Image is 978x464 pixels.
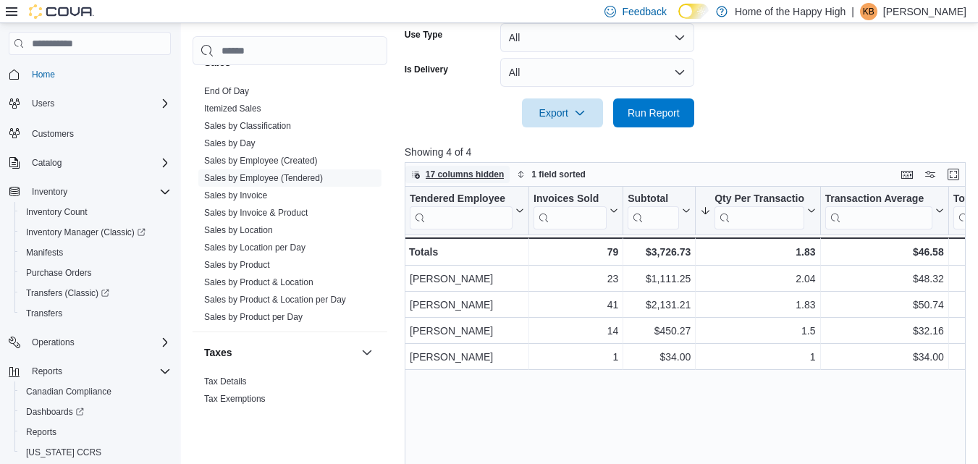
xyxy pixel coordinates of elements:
button: 17 columns hidden [405,166,510,183]
button: Transaction Average [825,193,943,229]
div: Subtotal [628,193,679,229]
span: Reports [26,363,171,380]
button: Subtotal [628,193,691,229]
div: Totals [409,243,524,261]
span: Home [26,65,171,83]
p: | [851,3,854,20]
span: Transfers [20,305,171,322]
div: 2.04 [700,270,815,287]
span: Sales by Classification [204,120,291,132]
span: Inventory Count [26,206,88,218]
a: [US_STATE] CCRS [20,444,107,461]
button: Invoices Sold [534,193,618,229]
button: Manifests [14,242,177,263]
span: Transfers [26,308,62,319]
div: Katelynd Bartelen [860,3,877,20]
div: 1 [700,348,815,366]
button: Keyboard shortcuts [898,166,916,183]
span: Tax Exemptions [204,393,266,405]
span: Run Report [628,106,680,120]
button: Catalog [3,153,177,173]
div: $450.27 [628,322,691,339]
button: Canadian Compliance [14,381,177,402]
label: Is Delivery [405,64,448,75]
a: Home [26,66,61,83]
div: 1.5 [700,322,815,339]
a: Inventory Manager (Classic) [14,222,177,242]
div: Sales [193,83,387,332]
a: Sales by Product [204,260,270,270]
label: Use Type [405,29,442,41]
span: Feedback [622,4,666,19]
span: Manifests [26,247,63,258]
span: Export [531,98,594,127]
span: Canadian Compliance [26,386,111,397]
a: Dashboards [20,403,90,421]
button: 1 field sorted [511,166,591,183]
span: End Of Day [204,85,249,97]
a: Inventory Count [20,203,93,221]
span: Itemized Sales [204,103,261,114]
div: 14 [534,322,618,339]
button: Taxes [204,345,355,360]
span: KB [863,3,874,20]
span: Sales by Product & Location per Day [204,294,346,305]
span: Transfers (Classic) [26,287,109,299]
a: Tax Details [204,376,247,387]
div: [PERSON_NAME] [410,270,524,287]
span: Reports [32,366,62,377]
a: Sales by Invoice & Product [204,208,308,218]
div: Qty Per Transaction [714,193,804,229]
button: Display options [922,166,939,183]
a: Dashboards [14,402,177,422]
div: $2,131.21 [628,296,691,313]
div: [PERSON_NAME] [410,322,524,339]
a: Sales by Product & Location [204,277,313,287]
span: Inventory Count [20,203,171,221]
button: Reports [26,363,68,380]
span: Inventory Manager (Classic) [26,227,146,238]
a: Inventory Manager (Classic) [20,224,151,241]
img: Cova [29,4,94,19]
span: Washington CCRS [20,444,171,461]
button: Enter fullscreen [945,166,962,183]
span: Transfers (Classic) [20,284,171,302]
button: Users [3,93,177,114]
button: Catalog [26,154,67,172]
span: Sales by Location [204,224,273,236]
a: End Of Day [204,86,249,96]
span: Reports [26,426,56,438]
a: Tax Exemptions [204,394,266,404]
div: [PERSON_NAME] [410,348,524,366]
span: Inventory [32,186,67,198]
span: Manifests [20,244,171,261]
button: Tendered Employee [410,193,524,229]
span: Purchase Orders [20,264,171,282]
span: Sales by Location per Day [204,242,305,253]
button: Run Report [613,98,694,127]
span: Catalog [26,154,171,172]
div: [PERSON_NAME] [410,296,524,313]
div: $48.32 [825,270,943,287]
div: Invoices Sold [534,193,607,206]
div: $46.58 [825,243,943,261]
span: 1 field sorted [531,169,586,180]
div: 23 [534,270,618,287]
button: Users [26,95,60,112]
span: Sales by Invoice [204,190,267,201]
button: Qty Per Transaction [700,193,815,229]
span: [US_STATE] CCRS [26,447,101,458]
p: Home of the Happy High [735,3,846,20]
span: Sales by Employee (Created) [204,155,318,166]
a: Purchase Orders [20,264,98,282]
span: Customers [26,124,171,142]
div: Subtotal [628,193,679,206]
span: Dashboards [20,403,171,421]
div: $34.00 [628,348,691,366]
div: Taxes [193,373,387,413]
a: Sales by Product & Location per Day [204,295,346,305]
button: Inventory [26,183,73,201]
button: Customers [3,122,177,143]
button: Reports [3,361,177,381]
